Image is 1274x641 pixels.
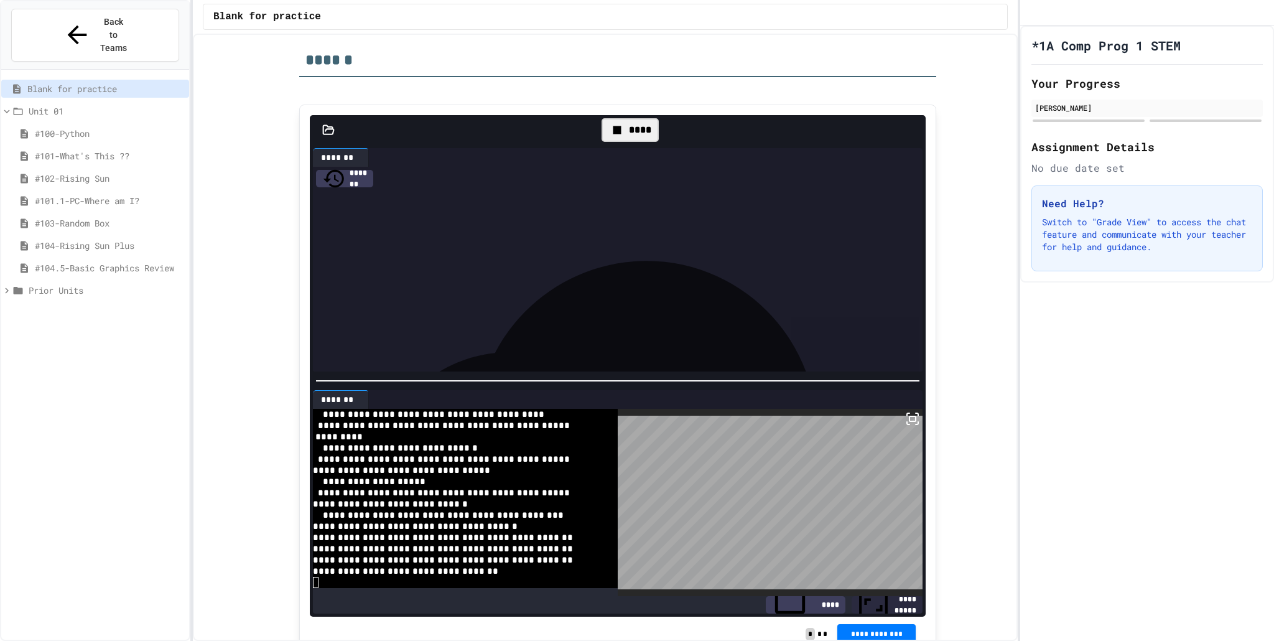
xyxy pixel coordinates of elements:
[99,16,128,55] span: Back to Teams
[11,9,179,62] button: Back to Teams
[27,82,184,95] span: Blank for practice
[1031,75,1263,92] h2: Your Progress
[35,239,184,252] span: #104-Rising Sun Plus
[213,9,321,24] span: Blank for practice
[35,172,184,185] span: #102-Rising Sun
[1031,37,1181,54] h1: *1A Comp Prog 1 STEM
[29,105,184,118] span: Unit 01
[35,194,184,207] span: #101.1-PC-Where am I?
[35,261,184,274] span: #104.5-Basic Graphics Review
[1035,102,1259,113] div: [PERSON_NAME]
[1042,196,1252,211] h3: Need Help?
[1042,216,1252,253] p: Switch to "Grade View" to access the chat feature and communicate with your teacher for help and ...
[29,284,184,297] span: Prior Units
[1031,138,1263,156] h2: Assignment Details
[35,217,184,230] span: #103-Random Box
[1031,161,1263,175] div: No due date set
[35,127,184,140] span: #100-Python
[35,149,184,162] span: #101-What's This ??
